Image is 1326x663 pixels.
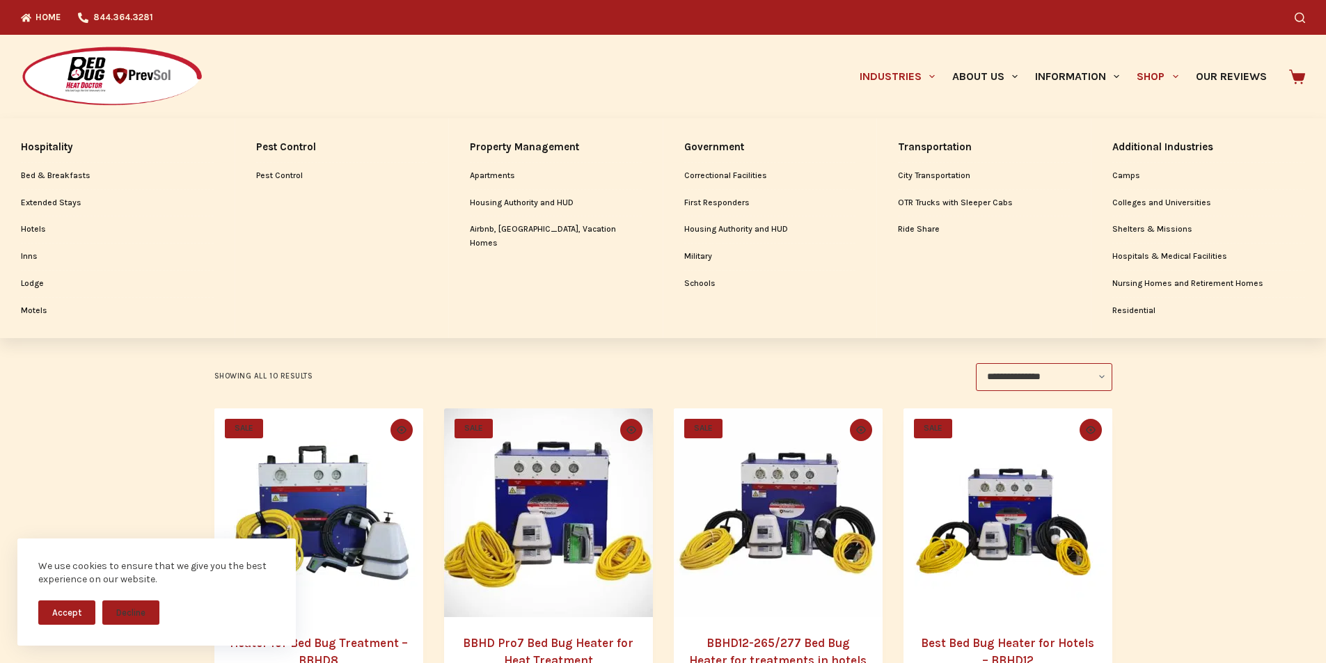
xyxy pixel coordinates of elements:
[1080,419,1102,441] button: Quick view toggle
[390,419,413,441] button: Quick view toggle
[256,132,428,162] a: Pest Control
[674,408,883,617] a: BBHD12-265/277 Bed Bug Heater for treatments in hotels and motels
[914,419,952,438] span: SALE
[21,132,214,162] a: Hospitality
[470,163,642,189] a: Apartments
[214,370,313,383] p: Showing all 10 results
[850,419,872,441] button: Quick view toggle
[903,408,1112,617] a: Best Bed Bug Heater for Hotels - BBHD12
[1187,35,1275,118] a: Our Reviews
[455,419,493,438] span: SALE
[1128,35,1187,118] a: Shop
[620,419,642,441] button: Quick view toggle
[21,163,214,189] a: Bed & Breakfasts
[21,298,214,324] a: Motels
[21,271,214,297] a: Lodge
[684,190,856,216] a: First Responders
[38,600,95,625] button: Accept
[1112,132,1306,162] a: Additional Industries
[21,46,203,108] img: Prevsol/Bed Bug Heat Doctor
[684,132,856,162] a: Government
[684,419,723,438] span: SALE
[21,190,214,216] a: Extended Stays
[256,163,428,189] a: Pest Control
[851,35,943,118] a: Industries
[1112,216,1306,243] a: Shelters & Missions
[470,132,642,162] a: Property Management
[470,216,642,257] a: Airbnb, [GEOGRAPHIC_DATA], Vacation Homes
[1112,190,1306,216] a: Colleges and Universities
[898,163,1070,189] a: City Transportation
[851,35,1275,118] nav: Primary
[11,6,53,47] button: Open LiveChat chat widget
[38,559,275,586] div: We use cookies to ensure that we give you the best experience on our website.
[976,363,1112,391] select: Shop order
[225,419,263,438] span: SALE
[21,216,214,243] a: Hotels
[898,190,1070,216] a: OTR Trucks with Sleeper Cabs
[1295,13,1305,23] button: Search
[214,408,423,617] a: Heater for Bed Bug Treatment - BBHD8
[1027,35,1128,118] a: Information
[898,132,1070,162] a: Transportation
[684,243,856,270] a: Military
[684,163,856,189] a: Correctional Facilities
[898,216,1070,243] a: Ride Share
[684,271,856,297] a: Schools
[102,600,159,625] button: Decline
[1112,271,1306,297] a: Nursing Homes and Retirement Homes
[1112,298,1306,324] a: Residential
[1112,243,1306,270] a: Hospitals & Medical Facilities
[470,190,642,216] a: Housing Authority and HUD
[444,408,653,617] a: BBHD Pro7 Bed Bug Heater for Heat Treatment
[1112,163,1306,189] a: Camps
[21,243,214,270] a: Inns
[943,35,1026,118] a: About Us
[684,216,856,243] a: Housing Authority and HUD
